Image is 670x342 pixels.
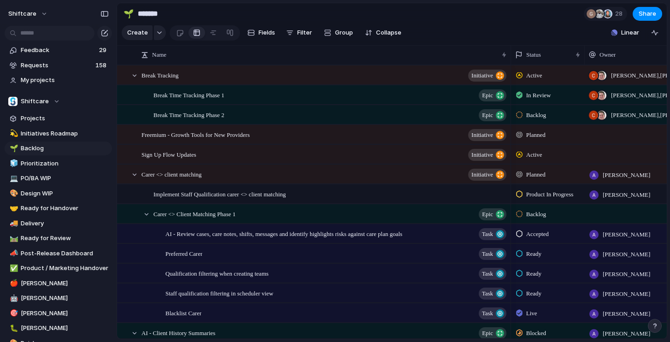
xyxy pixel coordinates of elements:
[141,70,179,80] span: Break Tracking
[526,190,574,199] span: Product In Progress
[259,28,275,37] span: Fields
[479,307,506,319] button: Task
[5,157,112,171] a: 🧊Prioritization
[5,321,112,335] a: 🐛[PERSON_NAME]
[8,144,18,153] button: 🌱
[603,230,650,239] span: [PERSON_NAME]
[10,188,16,199] div: 🎨
[526,91,551,100] span: In Review
[639,9,656,18] span: Share
[5,291,112,305] a: 🤖[PERSON_NAME]
[21,97,49,106] span: Shiftcare
[165,248,202,259] span: Preferred Carer
[8,9,36,18] span: shiftcare
[8,219,18,228] button: 🚚
[10,218,16,229] div: 🚚
[603,190,650,200] span: [PERSON_NAME]
[526,309,537,318] span: Live
[165,307,201,318] span: Blacklist Carer
[5,201,112,215] a: 🤝Ready for Handover
[5,59,112,72] a: Requests158
[10,263,16,274] div: ✅
[603,171,650,180] span: [PERSON_NAME]
[21,294,109,303] span: [PERSON_NAME]
[21,144,109,153] span: Backlog
[165,228,402,239] span: AI - Review cases, care notes, shifts, messages and identify highlights risks against care plan g...
[10,323,16,334] div: 🐛
[21,76,109,85] span: My projects
[621,28,639,37] span: Linear
[5,261,112,275] a: ✅Product / Marketing Handover
[152,50,166,59] span: Name
[5,127,112,141] a: 💫Initiatives Roadmap
[10,278,16,289] div: 🍎
[153,109,224,120] span: Break Time Tracking Phase 2
[5,307,112,320] a: 🎯[PERSON_NAME]
[8,189,18,198] button: 🎨
[127,28,148,37] span: Create
[607,26,643,40] button: Linear
[5,277,112,290] a: 🍎[PERSON_NAME]
[5,217,112,230] a: 🚚Delivery
[153,208,235,219] span: Carer <> Client Matching Phase 1
[5,94,112,108] button: Shiftcare
[95,61,108,70] span: 158
[297,28,312,37] span: Filter
[4,6,53,21] button: shiftcare
[5,73,112,87] a: My projects
[8,129,18,138] button: 💫
[526,329,546,338] span: Blocked
[479,327,506,339] button: Epic
[153,89,224,100] span: Break Time Tracking Phase 1
[5,247,112,260] a: 📣Post-Release Dashboard
[21,159,109,168] span: Prioritization
[376,28,401,37] span: Collapse
[8,159,18,168] button: 🧊
[8,204,18,213] button: 🤝
[603,270,650,279] span: [PERSON_NAME]
[10,173,16,184] div: 💻
[122,25,153,40] button: Create
[99,46,108,55] span: 29
[141,327,215,338] span: AI - Client History Summaries
[319,25,358,40] button: Group
[10,203,16,214] div: 🤝
[123,7,134,20] div: 🌱
[10,158,16,169] div: 🧊
[21,189,109,198] span: Design WIP
[10,248,16,259] div: 📣
[8,309,18,318] button: 🎯
[5,142,112,155] div: 🌱Backlog
[10,143,16,154] div: 🌱
[141,149,196,159] span: Sign Up Flow Updates
[10,308,16,318] div: 🎯
[8,294,18,303] button: 🤖
[10,293,16,304] div: 🤖
[361,25,405,40] button: Collapse
[282,25,316,40] button: Filter
[5,171,112,185] a: 💻PO/BA WIP
[8,234,18,243] button: 🛤️
[599,50,616,59] span: Owner
[21,309,109,318] span: [PERSON_NAME]
[335,28,353,37] span: Group
[5,112,112,125] a: Projects
[482,327,493,340] span: Epic
[21,324,109,333] span: [PERSON_NAME]
[8,324,18,333] button: 🐛
[21,129,109,138] span: Initiatives Roadmap
[165,268,269,278] span: Qualification filtering when creating teams
[165,288,273,298] span: Staff qualification filtering in scheduler view
[21,249,109,258] span: Post-Release Dashboard
[5,231,112,245] a: 🛤️Ready for Review
[21,234,109,243] span: Ready for Review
